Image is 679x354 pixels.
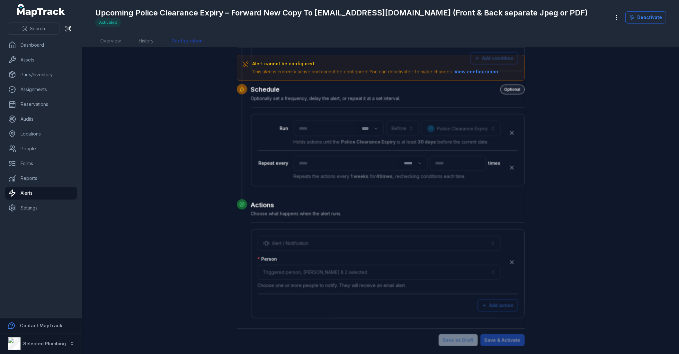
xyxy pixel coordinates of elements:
[253,61,500,67] h3: Alert cannot be configured
[166,35,208,47] a: Configuration
[5,142,77,155] a: People
[253,68,500,75] div: This alert is currently active and cannot be configured. You can deactivate it to make changes.
[5,172,77,185] a: Reports
[5,127,77,140] a: Locations
[5,68,77,81] a: Parts/Inventory
[5,157,77,170] a: Forms
[17,4,65,17] a: MapTrack
[95,35,126,47] a: Overview
[134,35,159,47] a: History
[8,23,59,35] button: Search
[453,68,500,75] button: View configuration
[95,18,121,27] div: Activated
[5,39,77,51] a: Dashboard
[5,201,77,214] a: Settings
[30,25,45,32] span: Search
[23,341,66,346] strong: Selected Plumbing
[5,53,77,66] a: Assets
[20,323,62,328] strong: Contact MapTrack
[5,113,77,126] a: Audits
[5,98,77,111] a: Reservations
[5,83,77,96] a: Assignments
[625,11,666,23] button: Deactivate
[95,8,588,18] h1: Upcoming Police Clearance Expiry – Forward New Copy To [EMAIL_ADDRESS][DOMAIN_NAME] (Front & Back...
[5,187,77,200] a: Alerts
